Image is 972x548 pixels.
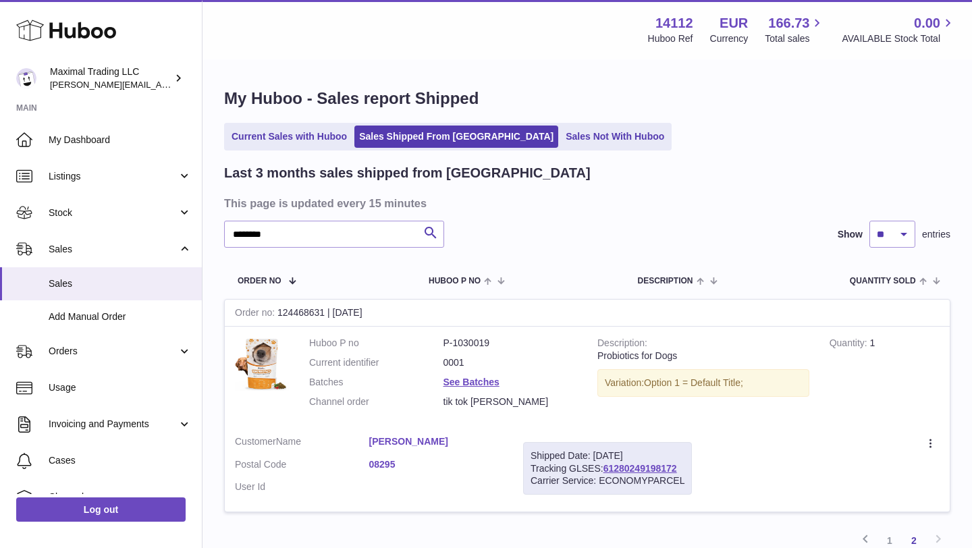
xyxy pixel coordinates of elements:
span: AVAILABLE Stock Total [842,32,956,45]
dd: P-1030019 [443,337,578,350]
dd: 0001 [443,356,578,369]
dt: Postal Code [235,458,369,474]
strong: Order no [235,307,277,321]
strong: EUR [720,14,748,32]
span: 0.00 [914,14,940,32]
span: Listings [49,170,178,183]
a: Current Sales with Huboo [227,126,352,148]
span: Option 1 = Default Title; [644,377,743,388]
div: Maximal Trading LLC [50,65,171,91]
div: Currency [710,32,749,45]
a: 0.00 AVAILABLE Stock Total [842,14,956,45]
a: See Batches [443,377,500,387]
span: Quantity Sold [850,277,916,285]
strong: Quantity [830,337,870,352]
img: scott@scottkanacher.com [16,68,36,88]
div: 124468631 | [DATE] [225,300,950,327]
span: Cases [49,454,192,467]
a: Log out [16,497,186,522]
div: Shipped Date: [DATE] [531,449,684,462]
a: 08295 [369,458,504,471]
span: Order No [238,277,281,285]
span: Add Manual Order [49,310,192,323]
dt: Huboo P no [309,337,443,350]
a: 166.73 Total sales [765,14,825,45]
strong: Description [597,337,647,352]
h3: This page is updated every 15 minutes [224,196,947,211]
h2: Last 3 months sales shipped from [GEOGRAPHIC_DATA] [224,164,591,182]
dt: Current identifier [309,356,443,369]
span: Description [637,277,693,285]
a: Sales Not With Huboo [561,126,669,148]
div: Huboo Ref [648,32,693,45]
span: Stock [49,207,178,219]
span: entries [922,228,950,241]
span: Total sales [765,32,825,45]
a: [PERSON_NAME] [369,435,504,448]
td: 1 [819,327,950,425]
span: Sales [49,277,192,290]
a: Sales Shipped From [GEOGRAPHIC_DATA] [354,126,558,148]
img: ProbioticsInfographicsDesign-01.jpg [235,337,289,391]
span: Huboo P no [429,277,481,285]
span: Orders [49,345,178,358]
div: Carrier Service: ECONOMYPARCEL [531,474,684,487]
dt: Channel order [309,395,443,408]
div: Tracking GLSES: [523,442,692,495]
strong: 14112 [655,14,693,32]
div: Probiotics for Dogs [597,350,809,362]
span: Sales [49,243,178,256]
dt: User Id [235,481,369,493]
a: 61280249198172 [603,463,677,474]
span: Usage [49,381,192,394]
span: Customer [235,436,276,447]
h1: My Huboo - Sales report Shipped [224,88,950,109]
span: My Dashboard [49,134,192,146]
dd: tik tok [PERSON_NAME] [443,395,578,408]
label: Show [838,228,863,241]
div: Variation: [597,369,809,397]
dt: Batches [309,376,443,389]
span: Channels [49,491,192,503]
span: 166.73 [768,14,809,32]
span: Invoicing and Payments [49,418,178,431]
span: [PERSON_NAME][EMAIL_ADDRESS][DOMAIN_NAME] [50,79,271,90]
dt: Name [235,435,369,451]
